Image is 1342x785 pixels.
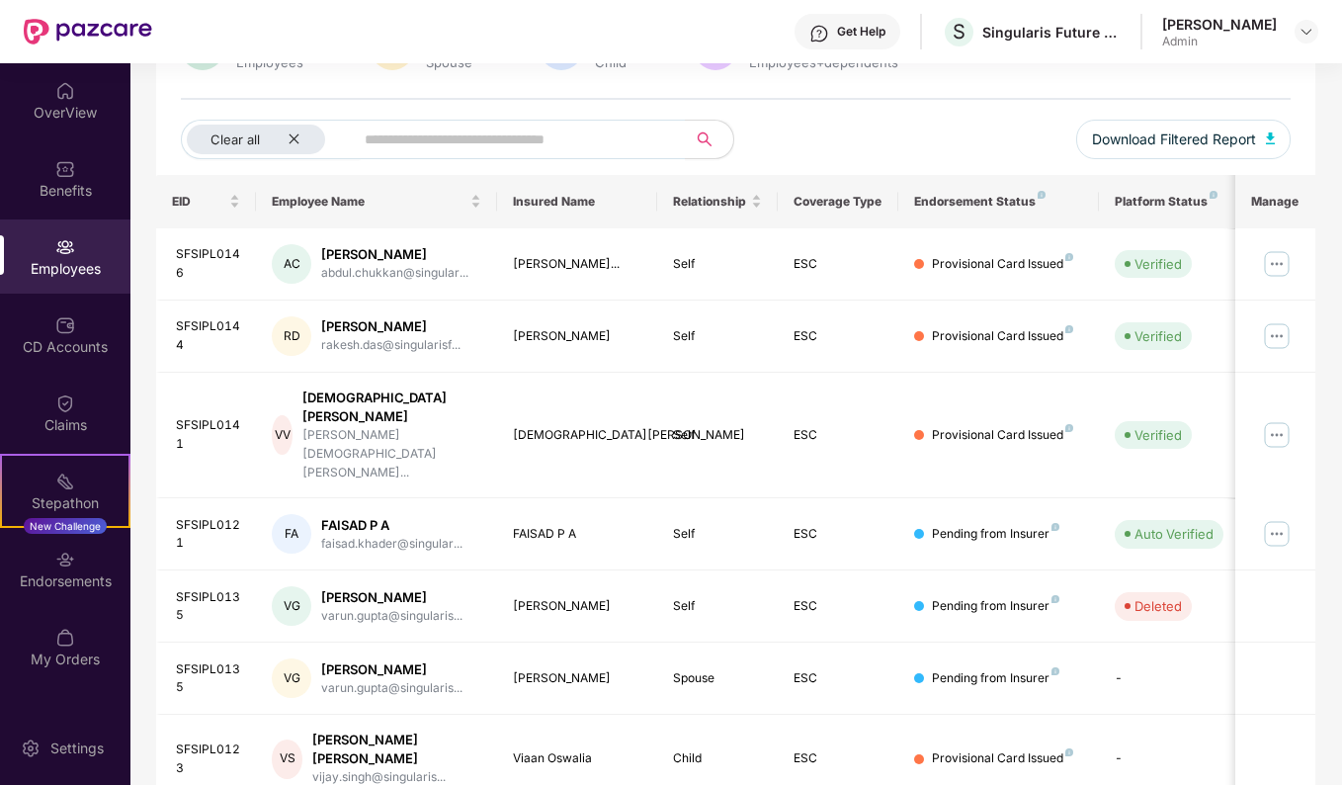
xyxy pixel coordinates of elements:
[55,628,75,648] img: svg+xml;base64,PHN2ZyBpZD0iTXlfT3JkZXJzIiBkYXRhLW5hbWU9Ik15IE9yZGVycyIgeG1sbnM9Imh0dHA6Ly93d3cudz...
[272,415,293,455] div: VV
[156,175,257,228] th: EID
[1235,175,1315,228] th: Manage
[1051,523,1059,531] img: svg+xml;base64,PHN2ZyB4bWxucz0iaHR0cDovL3d3dy53My5vcmcvMjAwMC9zdmciIHdpZHRoPSI4IiBoZWlnaHQ9IjgiIH...
[176,245,241,283] div: SFSIPL0146
[210,131,260,147] span: Clear all
[312,731,480,768] div: [PERSON_NAME] [PERSON_NAME]
[1065,748,1073,756] img: svg+xml;base64,PHN2ZyB4bWxucz0iaHR0cDovL3d3dy53My5vcmcvMjAwMC9zdmciIHdpZHRoPSI4IiBoZWlnaHQ9IjgiIH...
[932,597,1059,616] div: Pending from Insurer
[302,426,481,482] div: [PERSON_NAME][DEMOGRAPHIC_DATA][PERSON_NAME]...
[176,516,241,554] div: SFSIPL0121
[176,588,241,626] div: SFSIPL0135
[55,315,75,335] img: svg+xml;base64,PHN2ZyBpZD0iQ0RfQWNjb3VudHMiIGRhdGEtbmFtZT0iQ0QgQWNjb3VudHMiIHhtbG5zPSJodHRwOi8vd3...
[794,525,882,544] div: ESC
[932,426,1073,445] div: Provisional Card Issued
[321,516,462,535] div: FAISAD P A
[513,327,642,346] div: [PERSON_NAME]
[685,131,723,147] span: search
[673,327,762,346] div: Self
[657,175,778,228] th: Relationship
[932,255,1073,274] div: Provisional Card Issued
[513,749,642,768] div: Viaan Oswalia
[1115,194,1223,210] div: Platform Status
[932,749,1073,768] div: Provisional Card Issued
[1076,120,1292,159] button: Download Filtered Report
[837,24,885,40] div: Get Help
[982,23,1121,42] div: Singularis Future Serv India Private Limited
[321,317,461,336] div: [PERSON_NAME]
[55,237,75,257] img: svg+xml;base64,PHN2ZyBpZD0iRW1wbG95ZWVzIiB4bWxucz0iaHR0cDovL3d3dy53My5vcmcvMjAwMC9zdmciIHdpZHRoPS...
[1261,248,1293,280] img: manageButton
[914,194,1083,210] div: Endorsement Status
[1162,15,1277,34] div: [PERSON_NAME]
[44,739,110,758] div: Settings
[1065,253,1073,261] img: svg+xml;base64,PHN2ZyB4bWxucz0iaHR0cDovL3d3dy53My5vcmcvMjAwMC9zdmciIHdpZHRoPSI4IiBoZWlnaHQ9IjgiIH...
[1099,643,1239,715] td: -
[685,120,734,159] button: search
[176,741,241,778] div: SFSIPL0123
[794,749,882,768] div: ESC
[513,669,642,688] div: [PERSON_NAME]
[778,175,898,228] th: Coverage Type
[272,658,311,698] div: VG
[272,740,302,779] div: VS
[21,739,41,758] img: svg+xml;base64,PHN2ZyBpZD0iU2V0dGluZy0yMHgyMCIgeG1sbnM9Imh0dHA6Ly93d3cudzMub3JnLzIwMDAvc3ZnIiB3aW...
[55,81,75,101] img: svg+xml;base64,PHN2ZyBpZD0iSG9tZSIgeG1sbnM9Imh0dHA6Ly93d3cudzMub3JnLzIwMDAvc3ZnIiB3aWR0aD0iMjAiIG...
[1065,424,1073,432] img: svg+xml;base64,PHN2ZyB4bWxucz0iaHR0cDovL3d3dy53My5vcmcvMjAwMC9zdmciIHdpZHRoPSI4IiBoZWlnaHQ9IjgiIH...
[673,749,762,768] div: Child
[497,175,658,228] th: Insured Name
[932,525,1059,544] div: Pending from Insurer
[321,245,468,264] div: [PERSON_NAME]
[1092,129,1256,150] span: Download Filtered Report
[302,389,481,426] div: [DEMOGRAPHIC_DATA][PERSON_NAME]
[1261,518,1293,550] img: manageButton
[272,586,311,626] div: VG
[55,159,75,179] img: svg+xml;base64,PHN2ZyBpZD0iQmVuZWZpdHMiIHhtbG5zPSJodHRwOi8vd3d3LnczLm9yZy8yMDAwL3N2ZyIgd2lkdGg9Ij...
[673,525,762,544] div: Self
[321,336,461,355] div: rakesh.das@singularisf...
[24,518,107,534] div: New Challenge
[932,327,1073,346] div: Provisional Card Issued
[256,175,497,228] th: Employee Name
[272,514,311,554] div: FA
[794,255,882,274] div: ESC
[181,120,361,159] button: Clear allclose
[288,132,300,145] span: close
[1134,254,1182,274] div: Verified
[673,669,762,688] div: Spouse
[272,316,311,356] div: RD
[1261,320,1293,352] img: manageButton
[673,426,762,445] div: Self
[321,264,468,283] div: abdul.chukkan@singular...
[953,20,965,44] span: S
[794,426,882,445] div: ESC
[176,660,241,698] div: SFSIPL0135
[176,416,241,454] div: SFSIPL0141
[176,317,241,355] div: SFSIPL0144
[513,525,642,544] div: FAISAD P A
[1261,419,1293,451] img: manageButton
[321,607,462,626] div: varun.gupta@singularis...
[1038,191,1046,199] img: svg+xml;base64,PHN2ZyB4bWxucz0iaHR0cDovL3d3dy53My5vcmcvMjAwMC9zdmciIHdpZHRoPSI4IiBoZWlnaHQ9IjgiIH...
[1162,34,1277,49] div: Admin
[1051,667,1059,675] img: svg+xml;base64,PHN2ZyB4bWxucz0iaHR0cDovL3d3dy53My5vcmcvMjAwMC9zdmciIHdpZHRoPSI4IiBoZWlnaHQ9IjgiIH...
[932,669,1059,688] div: Pending from Insurer
[2,493,128,513] div: Stepathon
[321,660,462,679] div: [PERSON_NAME]
[1210,191,1217,199] img: svg+xml;base64,PHN2ZyB4bWxucz0iaHR0cDovL3d3dy53My5vcmcvMjAwMC9zdmciIHdpZHRoPSI4IiBoZWlnaHQ9IjgiIH...
[55,472,75,491] img: svg+xml;base64,PHN2ZyB4bWxucz0iaHR0cDovL3d3dy53My5vcmcvMjAwMC9zdmciIHdpZHRoPSIyMSIgaGVpZ2h0PSIyMC...
[321,679,462,698] div: varun.gupta@singularis...
[513,426,642,445] div: [DEMOGRAPHIC_DATA][PERSON_NAME]
[673,255,762,274] div: Self
[513,255,642,274] div: [PERSON_NAME]...
[321,535,462,554] div: faisad.khader@singular...
[1299,24,1314,40] img: svg+xml;base64,PHN2ZyBpZD0iRHJvcGRvd24tMzJ4MzIiIHhtbG5zPSJodHRwOi8vd3d3LnczLm9yZy8yMDAwL3N2ZyIgd2...
[1134,524,1214,544] div: Auto Verified
[1134,596,1182,616] div: Deleted
[673,194,747,210] span: Relationship
[1065,325,1073,333] img: svg+xml;base64,PHN2ZyB4bWxucz0iaHR0cDovL3d3dy53My5vcmcvMjAwMC9zdmciIHdpZHRoPSI4IiBoZWlnaHQ9IjgiIH...
[1134,326,1182,346] div: Verified
[55,393,75,413] img: svg+xml;base64,PHN2ZyBpZD0iQ2xhaW0iIHhtbG5zPSJodHRwOi8vd3d3LnczLm9yZy8yMDAwL3N2ZyIgd2lkdGg9IjIwIi...
[794,327,882,346] div: ESC
[55,550,75,569] img: svg+xml;base64,PHN2ZyBpZD0iRW5kb3JzZW1lbnRzIiB4bWxucz0iaHR0cDovL3d3dy53My5vcmcvMjAwMC9zdmciIHdpZH...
